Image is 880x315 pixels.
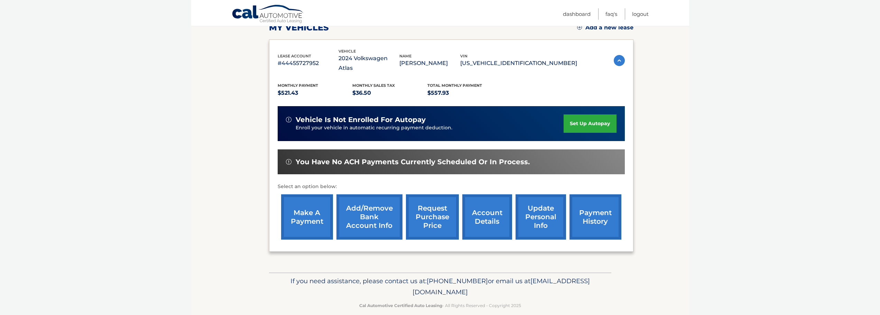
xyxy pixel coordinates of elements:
[278,58,339,68] p: #44455727952
[462,194,512,240] a: account details
[563,8,591,20] a: Dashboard
[286,117,291,122] img: alert-white.svg
[359,303,442,308] strong: Cal Automotive Certified Auto Leasing
[569,194,621,240] a: payment history
[399,58,460,68] p: [PERSON_NAME]
[427,88,502,98] p: $557.93
[460,54,467,58] span: vin
[352,83,395,88] span: Monthly sales Tax
[605,8,617,20] a: FAQ's
[274,302,607,309] p: - All Rights Reserved - Copyright 2025
[632,8,649,20] a: Logout
[614,55,625,66] img: accordion-active.svg
[427,277,488,285] span: [PHONE_NUMBER]
[296,124,564,132] p: Enroll your vehicle in automatic recurring payment deduction.
[278,88,353,98] p: $521.43
[577,24,633,31] a: Add a new lease
[296,115,426,124] span: vehicle is not enrolled for autopay
[278,54,311,58] span: lease account
[278,183,625,191] p: Select an option below:
[413,277,590,296] span: [EMAIL_ADDRESS][DOMAIN_NAME]
[516,194,566,240] a: update personal info
[406,194,459,240] a: request purchase price
[336,194,402,240] a: Add/Remove bank account info
[564,114,616,133] a: set up autopay
[278,83,318,88] span: Monthly Payment
[352,88,427,98] p: $36.50
[577,25,582,30] img: add.svg
[296,158,530,166] span: You have no ACH payments currently scheduled or in process.
[274,276,607,298] p: If you need assistance, please contact us at: or email us at
[286,159,291,165] img: alert-white.svg
[427,83,482,88] span: Total Monthly Payment
[232,4,304,25] a: Cal Automotive
[339,49,356,54] span: vehicle
[269,22,329,33] h2: my vehicles
[460,58,577,68] p: [US_VEHICLE_IDENTIFICATION_NUMBER]
[339,54,399,73] p: 2024 Volkswagen Atlas
[399,54,411,58] span: name
[281,194,333,240] a: make a payment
